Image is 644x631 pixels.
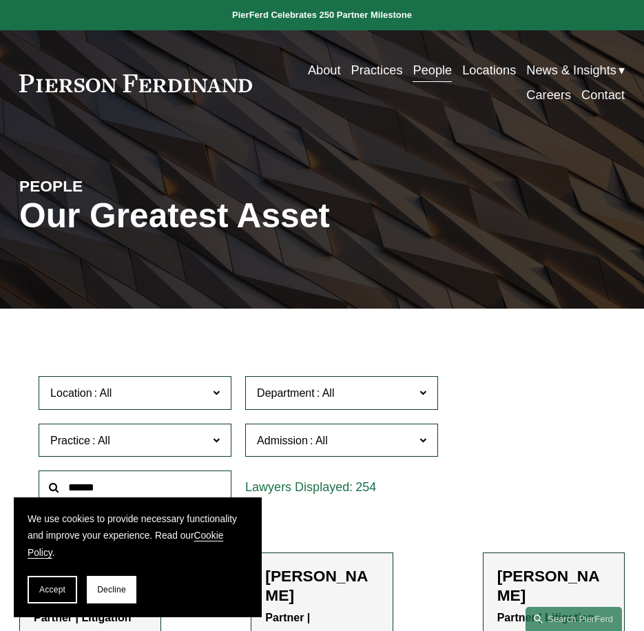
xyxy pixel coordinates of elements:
h1: Our Greatest Asset [19,196,423,236]
span: Department [257,387,315,399]
h2: [PERSON_NAME] [265,567,378,605]
strong: Partner | Litigation [497,612,594,623]
button: Decline [87,576,136,603]
button: Accept [28,576,77,603]
a: Locations [462,58,516,83]
span: Location [50,387,92,399]
strong: Partner | Litigation [34,612,131,623]
p: We use cookies to provide necessary functionality and improve your experience. Read our . [28,511,248,562]
a: About [308,58,341,83]
h2: [PERSON_NAME] [497,567,610,605]
span: 254 [355,480,376,494]
a: folder dropdown [526,58,625,83]
span: Practice [50,435,90,446]
span: Decline [97,585,126,594]
a: People [413,58,452,83]
h4: PEOPLE [19,176,171,196]
a: Careers [526,83,571,108]
span: News & Insights [526,59,616,82]
section: Cookie banner [14,497,262,617]
span: Admission [257,435,308,446]
a: Practices [351,58,403,83]
a: Search this site [526,607,622,631]
a: Contact [581,83,625,108]
span: Accept [39,585,65,594]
